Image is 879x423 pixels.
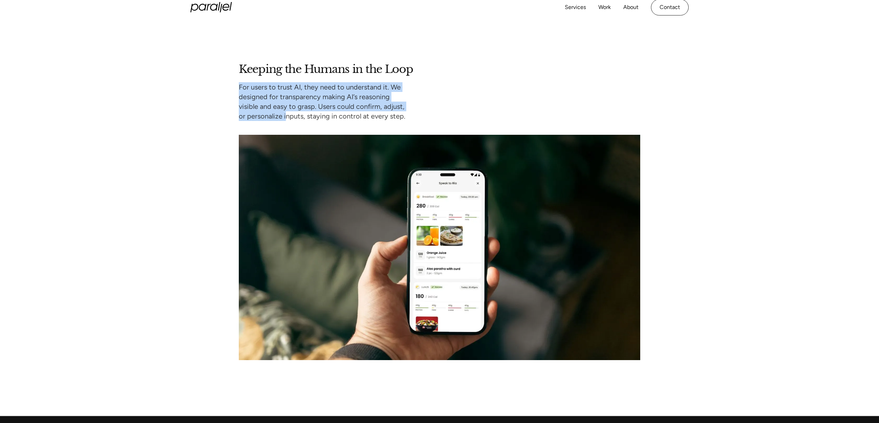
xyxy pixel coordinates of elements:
h2: Keeping the Humans in the Loop [239,62,413,77]
a: home [190,2,232,12]
a: Work [598,2,611,12]
a: About [623,2,638,12]
a: Services [565,2,586,12]
p: For users to trust AI, they need to understand it. We designed for transparency making AI’s reaso... [239,82,464,121]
